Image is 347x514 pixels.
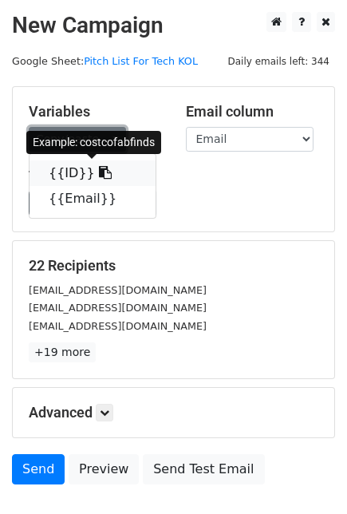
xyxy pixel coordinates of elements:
small: [EMAIL_ADDRESS][DOMAIN_NAME] [29,284,207,296]
small: Google Sheet: [12,55,198,67]
a: Pitch List For Tech KOL [84,55,198,67]
span: Daily emails left: 344 [222,53,335,70]
div: Example: costcofabfinds [26,131,161,154]
h5: 22 Recipients [29,257,318,275]
small: [EMAIL_ADDRESS][DOMAIN_NAME] [29,320,207,332]
small: [EMAIL_ADDRESS][DOMAIN_NAME] [29,302,207,314]
a: Send [12,454,65,484]
a: Send Test Email [143,454,264,484]
h5: Advanced [29,404,318,421]
h5: Variables [29,103,162,121]
h2: New Campaign [12,12,335,39]
iframe: Chat Widget [267,437,347,514]
h5: Email column [186,103,319,121]
a: +19 more [29,342,96,362]
a: Daily emails left: 344 [222,55,335,67]
a: {{Email}} [30,186,156,212]
a: Preview [69,454,139,484]
a: {{ID}} [30,160,156,186]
